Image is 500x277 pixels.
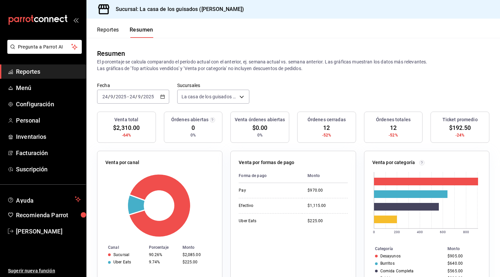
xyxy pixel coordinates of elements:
[97,27,153,38] div: navigation tabs
[171,116,208,123] h3: Órdenes abiertas
[257,132,263,138] span: 0%
[380,269,414,273] div: Comida Completa
[97,48,125,58] div: Resumen
[110,94,113,99] input: --
[97,244,146,251] th: Canal
[113,123,140,132] span: $2,310.00
[113,260,131,264] div: Uber Eats
[97,83,169,88] label: Fecha
[302,169,347,183] th: Monto
[16,67,81,76] span: Reportes
[308,188,347,193] div: $970.00
[445,245,489,252] th: Monto
[191,123,195,132] span: 0
[439,230,445,234] text: 600
[73,17,78,23] button: open_drawer_menu
[16,116,81,125] span: Personal
[239,203,297,209] div: Efectivo
[380,261,395,266] div: Burritos
[308,116,346,123] h3: Órdenes cerradas
[364,245,445,252] th: Categoría
[149,252,177,257] div: 90.26%
[235,116,285,123] h3: Venta órdenes abiertas
[394,230,400,234] text: 200
[5,48,82,55] a: Pregunta a Parrot AI
[122,132,131,138] span: -64%
[16,165,81,174] span: Suscripción
[417,230,423,234] text: 400
[113,252,129,257] div: Sucursal
[390,123,397,132] span: 12
[7,40,82,54] button: Pregunta a Parrot AI
[239,188,297,193] div: Pay
[129,94,135,99] input: --
[141,94,143,99] span: /
[455,132,465,138] span: -24%
[110,5,244,13] h3: Sucursal: La casa de los guisados ([PERSON_NAME])
[143,94,154,99] input: ----
[322,132,331,138] span: -52%
[190,132,196,138] span: 0%
[97,27,119,38] button: Reportes
[97,58,489,72] p: El porcentaje se calcula comparando el período actual con el anterior, ej. semana actual vs. sema...
[16,132,81,141] span: Inventarios
[16,195,72,203] span: Ayuda
[447,261,478,266] div: $640.00
[114,116,138,123] h3: Venta total
[108,94,110,99] span: /
[16,83,81,92] span: Menú
[16,148,81,157] span: Facturación
[463,230,469,234] text: 800
[102,94,108,99] input: --
[308,203,347,209] div: $1,115.00
[183,260,212,264] div: $225.00
[372,159,415,166] p: Venta por categoría
[447,269,478,273] div: $565.00
[105,159,139,166] p: Venta por canal
[16,227,81,236] span: [PERSON_NAME]
[146,244,180,251] th: Porcentaje
[130,27,153,38] button: Resumen
[149,260,177,264] div: 9.74%
[373,230,375,234] text: 0
[380,254,401,258] div: Desayunos
[183,252,212,257] div: $2,085.00
[127,94,129,99] span: -
[442,116,478,123] h3: Ticket promedio
[308,218,347,224] div: $225.00
[389,132,398,138] span: -52%
[323,123,330,132] span: 12
[239,159,294,166] p: Venta por formas de pago
[239,169,302,183] th: Forma de pago
[18,44,71,50] span: Pregunta a Parrot AI
[16,211,81,220] span: Recomienda Parrot
[447,254,478,258] div: $905.00
[138,94,141,99] input: --
[115,94,127,99] input: ----
[8,267,81,274] span: Sugerir nueva función
[252,123,268,132] span: $0.00
[449,123,471,132] span: $192.50
[182,93,237,100] span: La casa de los guisados ([PERSON_NAME])
[113,94,115,99] span: /
[135,94,137,99] span: /
[376,116,411,123] h3: Órdenes totales
[177,83,249,88] label: Sucursales
[239,218,297,224] div: Uber Eats
[16,100,81,109] span: Configuración
[180,244,222,251] th: Monto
